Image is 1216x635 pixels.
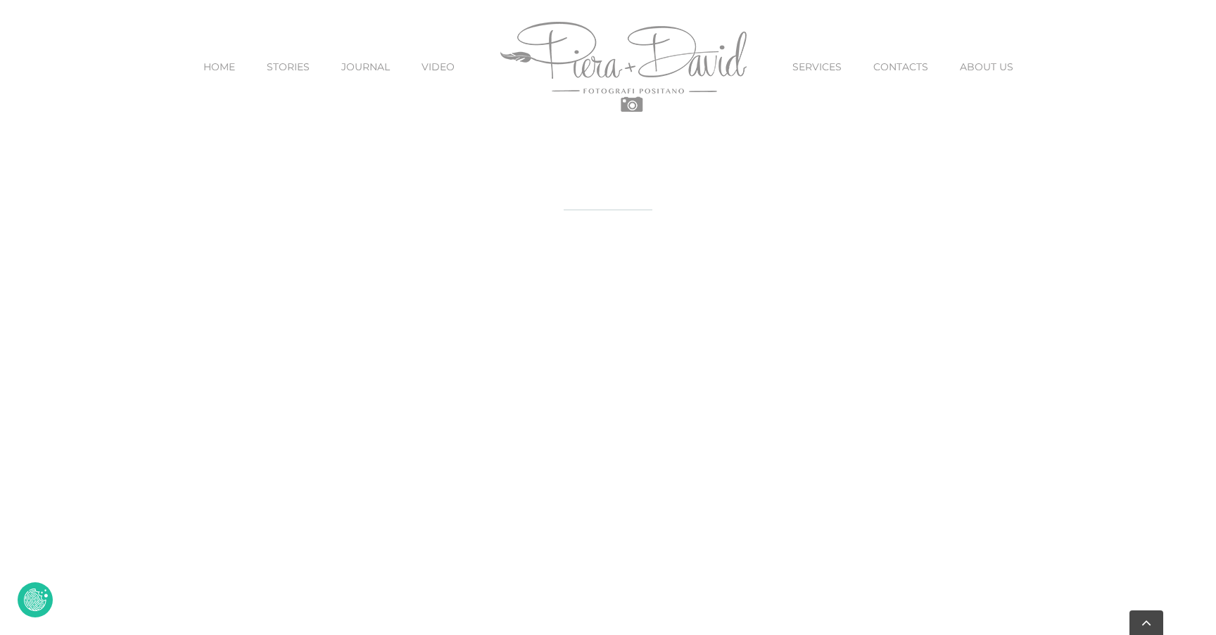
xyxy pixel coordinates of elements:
[422,62,455,72] span: VIDEO
[18,582,53,617] button: Revoke Icon
[203,37,235,96] a: HOME
[267,62,310,72] span: STORIES
[341,62,390,72] span: JOURNAL
[500,22,747,112] img: Piera Plus David Photography Positano Logo
[203,62,235,72] span: HOME
[960,37,1013,96] a: ABOUT US
[267,37,310,96] a: STORIES
[391,289,825,335] em: Let's go on an adventure together
[341,37,390,96] a: JOURNAL
[960,62,1013,72] span: ABOUT US
[792,62,842,72] span: SERVICES
[873,37,928,96] a: CONTACTS
[422,37,455,96] a: VIDEO
[873,62,928,72] span: CONTACTS
[792,37,842,96] a: SERVICES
